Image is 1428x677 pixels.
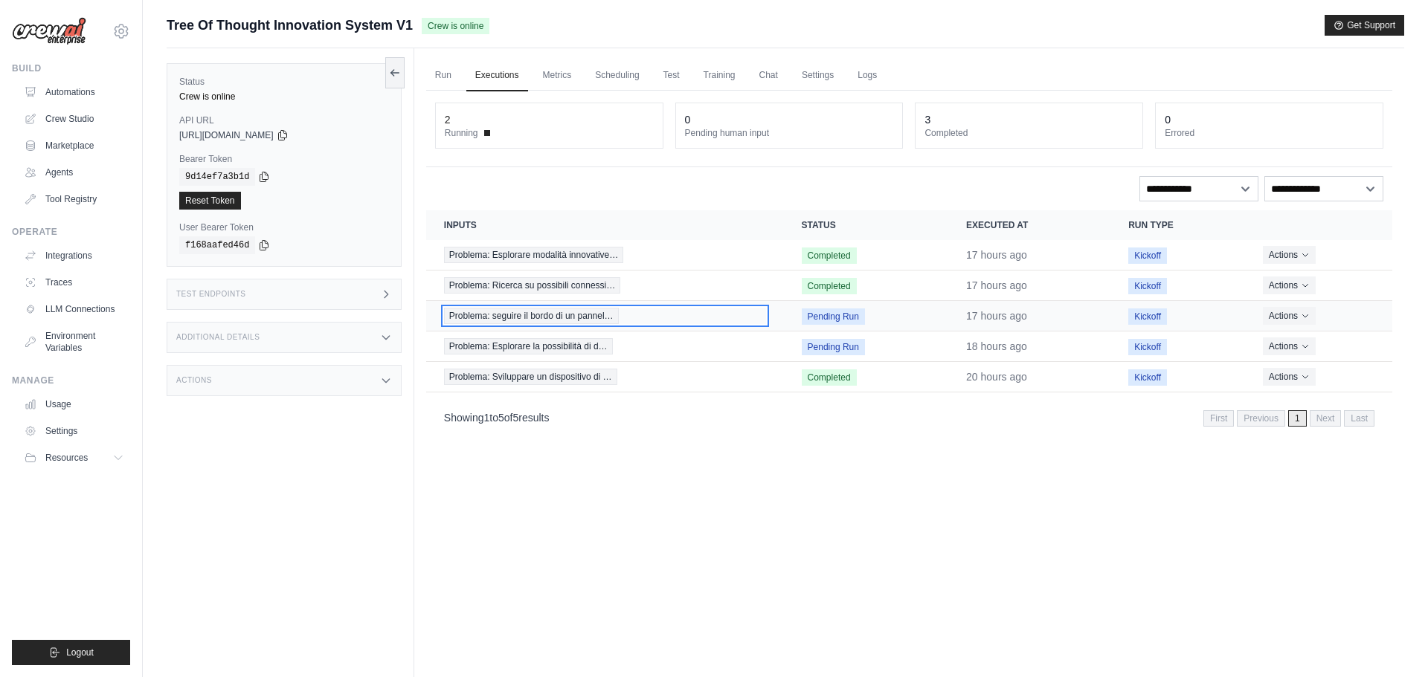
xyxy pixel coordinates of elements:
a: Agents [18,161,130,184]
a: Environment Variables [18,324,130,360]
a: Tool Registry [18,187,130,211]
a: View execution details for Problema [444,369,766,385]
span: Kickoff [1128,369,1167,386]
span: Pending Run [802,339,865,355]
a: Marketplace [18,134,130,158]
a: View execution details for Problema [444,277,766,294]
label: User Bearer Token [179,221,389,233]
a: Crew Studio [18,107,130,131]
div: Crew is online [179,91,389,103]
button: Actions for execution [1263,337,1316,355]
span: Kickoff [1128,278,1167,294]
span: 5 [512,412,518,424]
label: Status [179,76,389,88]
span: First [1203,410,1234,427]
div: Operate [12,226,130,238]
span: Completed [802,369,857,386]
a: LLM Connections [18,297,130,321]
span: Problema: Esplorare modalità innovative… [444,247,623,263]
a: View execution details for Problema [444,338,766,354]
span: Completed [802,278,857,294]
span: Kickoff [1128,308,1167,325]
a: Run [426,60,460,91]
time: August 22, 2025 at 15:17 CEST [966,249,1027,261]
th: Status [784,210,949,240]
span: Problema: Esplorare la possibilità di d… [444,338,613,354]
span: Running [445,127,478,139]
div: Build [12,62,130,74]
button: Actions for execution [1263,368,1316,386]
section: Crew executions table [426,210,1392,436]
a: Settings [793,60,843,91]
a: Traces [18,271,130,294]
span: Crew is online [422,18,489,34]
a: Executions [466,60,528,91]
span: Problema: Ricerca su possibili connessi… [444,277,620,294]
h3: Test Endpoints [176,290,246,299]
div: Manage [12,375,130,386]
nav: Pagination [426,398,1392,436]
span: 5 [498,412,504,424]
a: Automations [18,80,130,104]
code: f168aafed46d [179,236,255,254]
span: Next [1310,410,1342,427]
a: View execution details for Problema [444,247,766,263]
time: August 22, 2025 at 15:02 CEST [966,279,1027,291]
a: Settings [18,419,130,443]
a: Training [695,60,744,91]
span: 1 [484,412,490,424]
span: Tree Of Thought Innovation System V1 [167,15,413,36]
img: Logo [12,17,86,45]
button: Actions for execution [1263,276,1316,294]
nav: Pagination [1203,410,1374,427]
span: Kickoff [1128,339,1167,355]
dt: Completed [924,127,1133,139]
a: Test [654,60,689,91]
a: Chat [750,60,787,91]
button: Actions for execution [1263,246,1316,264]
time: August 22, 2025 at 15:01 CEST [966,310,1027,322]
span: Kickoff [1128,247,1167,264]
span: Resources [45,452,88,464]
label: Bearer Token [179,153,389,165]
button: Get Support [1325,15,1404,36]
span: Problema: seguire il bordo di un pannel… [444,308,619,324]
a: Integrations [18,244,130,268]
div: 0 [685,112,691,127]
label: API URL [179,114,389,126]
dt: Errored [1165,127,1374,139]
span: 1 [1288,410,1307,427]
a: Logs [849,60,886,91]
a: Scheduling [586,60,648,91]
time: August 22, 2025 at 14:02 CEST [966,340,1027,352]
th: Run Type [1110,210,1245,240]
div: 3 [924,112,930,127]
a: Reset Token [179,192,241,210]
a: Usage [18,392,130,416]
button: Resources [18,446,130,470]
span: Previous [1237,410,1285,427]
span: Pending Run [802,308,865,325]
span: Last [1344,410,1374,427]
a: View execution details for Problema [444,308,766,324]
iframe: Chat Widget [1354,606,1428,677]
h3: Actions [176,376,212,385]
span: Completed [802,247,857,264]
button: Actions for execution [1263,307,1316,325]
time: August 22, 2025 at 12:01 CEST [966,371,1027,383]
button: Logout [12,640,130,665]
th: Executed at [948,210,1110,240]
code: 9d14ef7a3b1d [179,168,255,186]
div: 0 [1165,112,1171,127]
span: Problema: Sviluppare un dispositivo di … [444,369,617,385]
h3: Additional Details [176,333,260,342]
div: 2 [445,112,451,127]
div: Widget chat [1354,606,1428,677]
a: Metrics [534,60,581,91]
p: Showing to of results [444,410,550,425]
th: Inputs [426,210,784,240]
span: [URL][DOMAIN_NAME] [179,129,274,141]
dt: Pending human input [685,127,894,139]
span: Logout [66,647,94,658]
